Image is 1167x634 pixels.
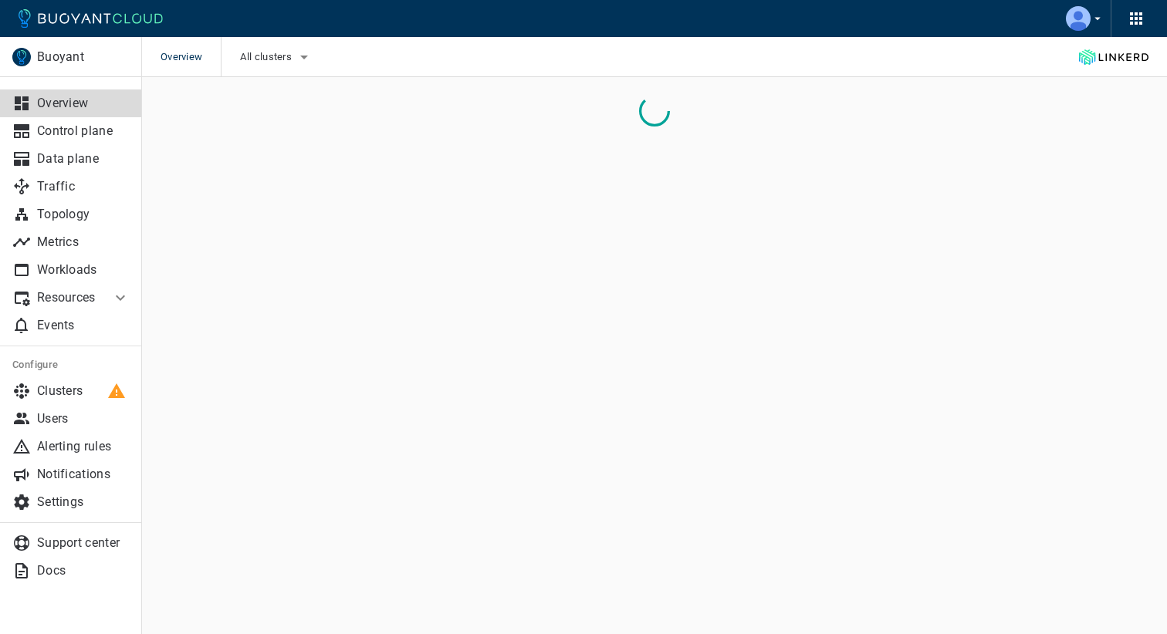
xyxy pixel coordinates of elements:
[37,179,130,194] p: Traffic
[37,467,130,482] p: Notifications
[37,262,130,278] p: Workloads
[12,48,31,66] img: Buoyant
[37,234,130,250] p: Metrics
[37,49,129,65] p: Buoyant
[37,494,130,510] p: Settings
[12,359,130,371] h5: Configure
[37,207,130,222] p: Topology
[37,96,130,111] p: Overview
[37,383,130,399] p: Clusters
[37,563,130,578] p: Docs
[240,51,295,63] span: All clusters
[37,151,130,167] p: Data plane
[37,123,130,139] p: Control plane
[37,290,99,305] p: Resources
[240,46,313,69] button: All clusters
[161,37,221,77] span: Overview
[1066,6,1091,31] img: Patrick Krabeepetcharat
[37,411,130,427] p: Users
[37,439,130,454] p: Alerting rules
[37,535,130,551] p: Support center
[37,318,130,333] p: Events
